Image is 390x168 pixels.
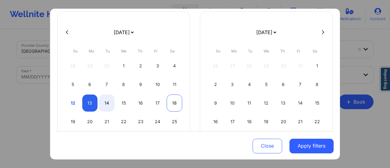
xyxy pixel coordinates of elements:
[309,76,325,93] div: Sat Nov 08 2025
[275,95,291,112] div: Thu Nov 13 2025
[264,49,269,53] abbr: Wednesday
[289,138,334,153] button: Apply filters
[275,76,291,93] div: Thu Nov 06 2025
[280,49,285,53] abbr: Thursday
[82,95,98,112] div: Mon Oct 13 2025
[309,57,325,74] div: Sat Nov 01 2025
[242,76,257,93] div: Tue Nov 04 2025
[65,95,81,112] div: Sun Oct 12 2025
[167,57,182,74] div: Sat Oct 04 2025
[133,57,148,74] div: Thu Oct 02 2025
[242,113,257,130] div: Tue Nov 18 2025
[121,49,126,53] abbr: Wednesday
[116,76,132,93] div: Wed Oct 08 2025
[133,113,148,130] div: Thu Oct 23 2025
[208,113,223,130] div: Sun Nov 16 2025
[309,95,325,112] div: Sat Nov 15 2025
[138,49,142,53] abbr: Thursday
[65,76,81,93] div: Sun Oct 05 2025
[259,113,274,130] div: Wed Nov 19 2025
[259,76,274,93] div: Wed Nov 05 2025
[259,95,274,112] div: Wed Nov 12 2025
[82,113,98,130] div: Mon Oct 20 2025
[116,95,132,112] div: Wed Oct 15 2025
[116,113,132,130] div: Wed Oct 22 2025
[313,49,317,53] abbr: Saturday
[225,95,240,112] div: Mon Nov 10 2025
[73,49,78,53] abbr: Sunday
[167,95,182,112] div: Sat Oct 18 2025
[170,49,175,53] abbr: Saturday
[216,49,220,53] abbr: Sunday
[116,57,132,74] div: Wed Oct 01 2025
[133,76,148,93] div: Thu Oct 09 2025
[99,113,115,130] div: Tue Oct 21 2025
[297,49,300,53] abbr: Friday
[253,138,282,153] button: Close
[225,113,240,130] div: Mon Nov 17 2025
[99,95,115,112] div: Tue Oct 14 2025
[150,57,165,74] div: Fri Oct 03 2025
[65,113,81,130] div: Sun Oct 19 2025
[208,95,223,112] div: Sun Nov 09 2025
[292,76,308,93] div: Fri Nov 07 2025
[242,95,257,112] div: Tue Nov 11 2025
[225,76,240,93] div: Mon Nov 03 2025
[154,49,158,53] abbr: Friday
[150,76,165,93] div: Fri Oct 10 2025
[208,76,223,93] div: Sun Nov 02 2025
[89,49,94,53] abbr: Monday
[105,49,110,53] abbr: Tuesday
[82,76,98,93] div: Mon Oct 06 2025
[99,76,115,93] div: Tue Oct 07 2025
[231,49,237,53] abbr: Monday
[133,95,148,112] div: Thu Oct 16 2025
[248,49,252,53] abbr: Tuesday
[292,113,308,130] div: Fri Nov 21 2025
[275,113,291,130] div: Thu Nov 20 2025
[150,95,165,112] div: Fri Oct 17 2025
[292,95,308,112] div: Fri Nov 14 2025
[167,76,182,93] div: Sat Oct 11 2025
[150,113,165,130] div: Fri Oct 24 2025
[167,113,182,130] div: Sat Oct 25 2025
[309,113,325,130] div: Sat Nov 22 2025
